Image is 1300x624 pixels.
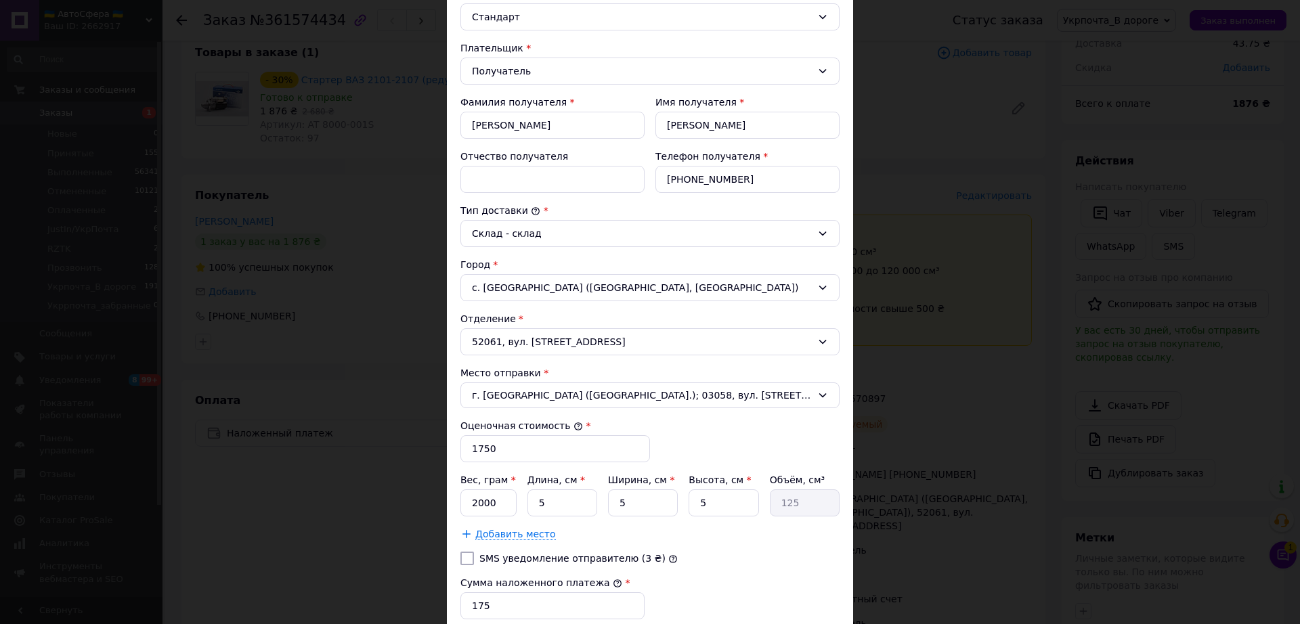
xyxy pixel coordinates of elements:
[655,151,760,162] label: Телефон получателя
[527,474,585,485] label: Длина, см
[460,328,840,355] div: 52061, вул. [STREET_ADDRESS]
[472,388,812,402] span: г. [GEOGRAPHIC_DATA] ([GEOGRAPHIC_DATA].); 03058, вул. [STREET_ADDRESS]
[608,474,674,485] label: Ширина, см
[460,312,840,326] div: Отделение
[460,151,568,162] label: Отчество получателя
[479,553,666,564] label: SMS уведомление отправителю (3 ₴)
[460,204,840,217] div: Тип доставки
[770,473,840,487] div: Объём, см³
[689,474,751,485] label: Высота, см
[460,258,840,271] div: Город
[472,226,812,241] div: Склад - склад
[655,97,737,108] label: Имя получателя
[460,97,567,108] label: Фамилия получателя
[475,529,556,540] span: Добавить место
[472,64,812,79] div: Получатель
[460,474,516,485] label: Вес, грам
[472,9,812,24] div: Стандарт
[460,420,583,431] label: Оценочная стоимость
[460,366,840,380] div: Место отправки
[655,166,840,193] input: +380
[460,274,840,301] div: с. [GEOGRAPHIC_DATA] ([GEOGRAPHIC_DATA], [GEOGRAPHIC_DATA])
[460,577,622,588] label: Сумма наложенного платежа
[460,41,840,55] div: Плательщик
